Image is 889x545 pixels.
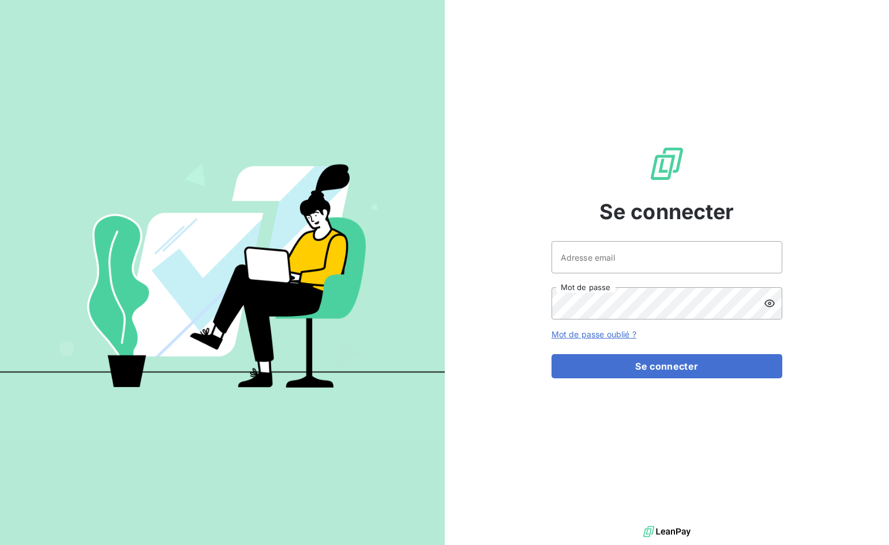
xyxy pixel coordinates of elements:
[552,241,782,273] input: placeholder
[552,354,782,378] button: Se connecter
[552,329,636,339] a: Mot de passe oublié ?
[648,145,685,182] img: Logo LeanPay
[643,523,691,540] img: logo
[599,196,734,227] span: Se connecter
